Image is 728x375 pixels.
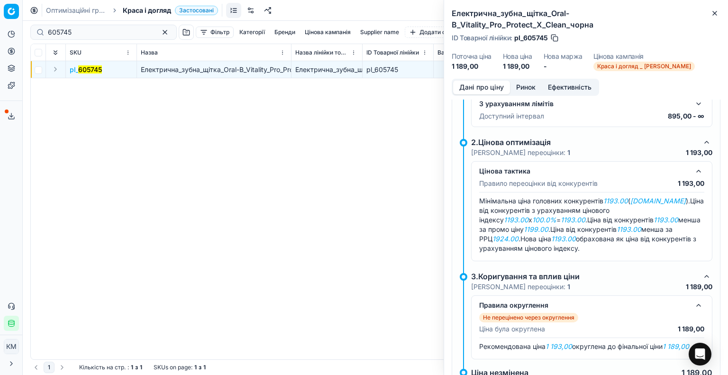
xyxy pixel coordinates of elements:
[593,62,695,71] span: Краса і догляд _ [PERSON_NAME]
[44,362,55,373] button: 1
[366,65,429,74] div: pl_605745
[532,216,556,224] em: 100.0%
[50,47,61,58] button: Expand all
[479,342,689,350] span: Рекомендована ціна округлена до фінальної ціни
[203,364,206,371] strong: 1
[366,49,419,56] span: ID Товарної лінійки
[479,179,598,188] p: Правило переоцінки від конкурентів
[70,65,102,74] button: pl_605745
[437,49,462,56] span: Вартість
[140,364,142,371] strong: 1
[524,225,548,233] em: 1199.00
[561,216,585,224] em: 1193.00
[567,148,570,156] strong: 1
[503,53,532,60] dt: Нова ціна
[542,81,598,94] button: Ефективність
[196,27,234,38] button: Фільтр
[678,324,704,334] p: 1 189,00
[544,53,582,60] dt: Нова маржа
[123,6,171,15] span: Краса і догляд
[479,197,690,205] span: Мінімальна ціна головних конкурентів ( ).
[295,65,358,74] div: Електрична_зубна_щітка_Oral-B_Vitality_Pro_Protect_X_Clean_чорна
[551,235,576,243] em: 1193.00
[199,364,201,371] strong: з
[30,362,42,373] button: Go to previous page
[135,364,138,371] strong: з
[471,137,697,148] div: 2.Цінова оптимізація
[514,33,548,43] span: pl_605745
[617,225,641,233] em: 1193.00
[479,111,544,121] p: Доступний інтервал
[236,27,269,38] button: Категорії
[46,6,107,15] a: Оптимізаційні групи
[452,8,720,30] h2: Електрична_зубна_щітка_Oral-B_Vitality_Pro_Protect_X_Clean_чорна
[479,324,545,334] p: Ціна була округлена
[630,197,686,205] em: [DOMAIN_NAME]
[30,362,68,373] nav: pagination
[78,65,102,73] mark: 605745
[479,166,689,176] div: Цінова тактика
[452,62,491,71] dd: 1 189,00
[479,197,704,224] span: Ціна від конкурентів з урахуванням цінового індексу x = .
[46,6,218,15] nav: breadcrumb
[123,6,218,15] span: Краса і доглядЗастосовані
[686,282,712,292] p: 1 189,00
[544,62,582,71] dd: -
[452,53,491,60] dt: Поточна ціна
[50,64,61,75] button: Expand
[70,65,102,74] span: pl_
[70,49,82,56] span: SKU
[479,235,696,252] span: Нова ціна обрахована як ціна від конкурентів з урахуванням цінового індексу.
[4,339,18,354] span: КM
[471,271,697,282] div: 3.Коригування та вплив ціни
[603,197,628,205] em: 1193.00
[510,81,542,94] button: Ринок
[492,235,519,243] em: 1924.00
[356,27,403,38] button: Supplier name
[48,27,152,37] input: Пошук по SKU або назві
[141,65,355,73] span: Електрична_зубна_щітка_Oral-B_Vitality_Pro_Protect_X_Clean_чорна
[131,364,133,371] strong: 1
[663,342,689,350] em: 1 189,00
[479,99,689,109] div: З урахуванням лімітів
[504,216,528,224] em: 1193.00
[154,364,192,371] span: SKUs on page :
[301,27,355,38] button: Цінова кампанія
[686,148,712,157] p: 1 193,00
[295,49,349,56] span: Назва лінійки товарів
[141,49,158,56] span: Назва
[593,53,695,60] dt: Цінова кампанія
[175,6,218,15] span: Застосовані
[79,364,126,371] span: Кількість на стр.
[194,364,197,371] strong: 1
[689,343,711,366] div: Open Intercom Messenger
[471,282,570,292] p: [PERSON_NAME] переоцінки:
[452,35,512,41] span: ID Товарної лінійки :
[546,342,572,350] em: 1 193,00
[453,81,510,94] button: Дані про ціну
[654,216,678,224] em: 1193.00
[479,301,689,310] div: Правила округлення
[56,362,68,373] button: Go to next page
[79,364,142,371] div: :
[471,148,570,157] p: [PERSON_NAME] переоцінки:
[479,216,701,233] span: Ціна від конкурентів менша за промо ціну .
[503,62,532,71] dd: 1 189,00
[271,27,299,38] button: Бренди
[4,339,19,354] button: КM
[483,314,574,321] p: Не перецінено через округлення
[678,179,704,188] p: 1 193,00
[437,65,500,74] div: 839,80
[567,283,570,291] strong: 1
[668,111,704,121] p: 895,00 - ∞
[479,225,673,243] span: Ціна від конкурентів менша за РРЦ .
[405,27,465,38] button: Додати фільтр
